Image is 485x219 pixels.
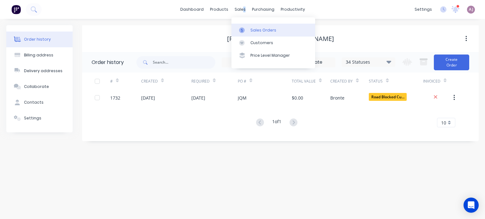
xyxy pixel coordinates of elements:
[24,84,49,89] div: Collaborate
[292,72,330,90] div: Total Value
[278,5,308,14] div: productivity
[24,115,41,121] div: Settings
[6,110,73,126] button: Settings
[330,72,369,90] div: Created By
[330,78,353,84] div: Created By
[227,35,334,43] div: [PERSON_NAME] & [PERSON_NAME]
[6,32,73,47] button: Order history
[207,5,231,14] div: products
[24,100,44,105] div: Contacts
[11,5,21,14] img: Factory
[141,78,158,84] div: Created
[6,79,73,95] button: Collaborate
[434,55,469,70] button: Create Order
[177,5,207,14] a: dashboard
[250,53,290,58] div: Price Level Manager
[6,47,73,63] button: Billing address
[330,95,344,101] div: Bronte
[191,72,238,90] div: Required
[24,37,51,42] div: Order history
[153,56,215,69] input: Search...
[110,78,113,84] div: #
[411,5,435,14] div: settings
[6,63,73,79] button: Delivery addresses
[92,59,124,66] div: Order history
[369,78,383,84] div: Status
[423,72,454,90] div: Invoiced
[231,5,249,14] div: sales
[231,24,315,36] a: Sales Orders
[6,95,73,110] button: Contacts
[110,72,141,90] div: #
[24,52,53,58] div: Billing address
[342,59,395,66] div: 34 Statuses
[191,95,205,101] div: [DATE]
[238,95,247,101] div: JQM
[141,72,191,90] div: Created
[238,72,292,90] div: PO #
[191,78,210,84] div: Required
[238,78,246,84] div: PO #
[110,95,120,101] div: 1732
[231,49,315,62] a: Price Level Manager
[369,72,423,90] div: Status
[441,119,446,126] span: 10
[272,118,281,127] div: 1 of 1
[222,58,275,67] input: Order Date
[423,78,440,84] div: Invoiced
[464,198,479,213] div: Open Intercom Messenger
[292,95,303,101] div: $0.00
[231,37,315,49] a: Customers
[141,95,155,101] div: [DATE]
[250,27,276,33] div: Sales Orders
[369,93,407,101] span: Road Blocked Cu...
[250,40,273,46] div: Customers
[292,78,316,84] div: Total Value
[24,68,63,74] div: Delivery addresses
[469,7,473,12] span: AJ
[249,5,278,14] div: purchasing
